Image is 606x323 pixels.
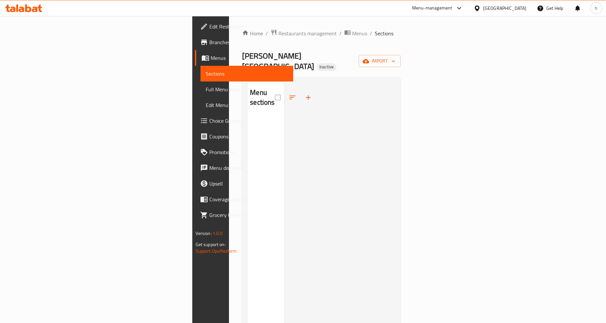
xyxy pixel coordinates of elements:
[370,29,372,37] li: /
[195,191,294,207] a: Coverage Report
[412,4,452,12] div: Menu-management
[195,129,294,144] a: Coupons
[359,55,401,67] button: import
[200,97,294,113] a: Edit Menu
[195,50,294,66] a: Menus
[209,195,288,203] span: Coverage Report
[213,229,223,238] span: 1.0.0
[271,29,337,38] a: Restaurants management
[195,113,294,129] a: Choice Groups
[195,160,294,176] a: Menu disclaimer
[364,57,395,65] span: import
[211,54,288,62] span: Menus
[196,247,237,255] a: Support.OpsPlatform
[317,63,336,71] div: Inactive
[195,19,294,34] a: Edit Restaurant
[209,164,288,172] span: Menu disclaimer
[209,133,288,140] span: Coupons
[209,148,288,156] span: Promotions
[483,5,526,12] div: [GEOGRAPHIC_DATA]
[344,29,367,38] a: Menus
[200,66,294,81] a: Sections
[209,38,288,46] span: Branches
[195,176,294,191] a: Upsell
[206,85,288,93] span: Full Menu View
[242,29,401,38] nav: breadcrumb
[195,34,294,50] a: Branches
[209,180,288,188] span: Upsell
[196,229,212,238] span: Version:
[209,211,288,219] span: Grocery Checklist
[595,5,597,12] span: h
[206,101,288,109] span: Edit Menu
[317,64,336,70] span: Inactive
[247,113,284,118] nav: Menu sections
[278,29,337,37] span: Restaurants management
[206,70,288,78] span: Sections
[196,240,226,249] span: Get support on:
[339,29,342,37] li: /
[352,29,367,37] span: Menus
[195,144,294,160] a: Promotions
[200,81,294,97] a: Full Menu View
[209,117,288,125] span: Choice Groups
[300,90,316,105] button: Add section
[209,23,288,30] span: Edit Restaurant
[375,29,393,37] span: Sections
[195,207,294,223] a: Grocery Checklist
